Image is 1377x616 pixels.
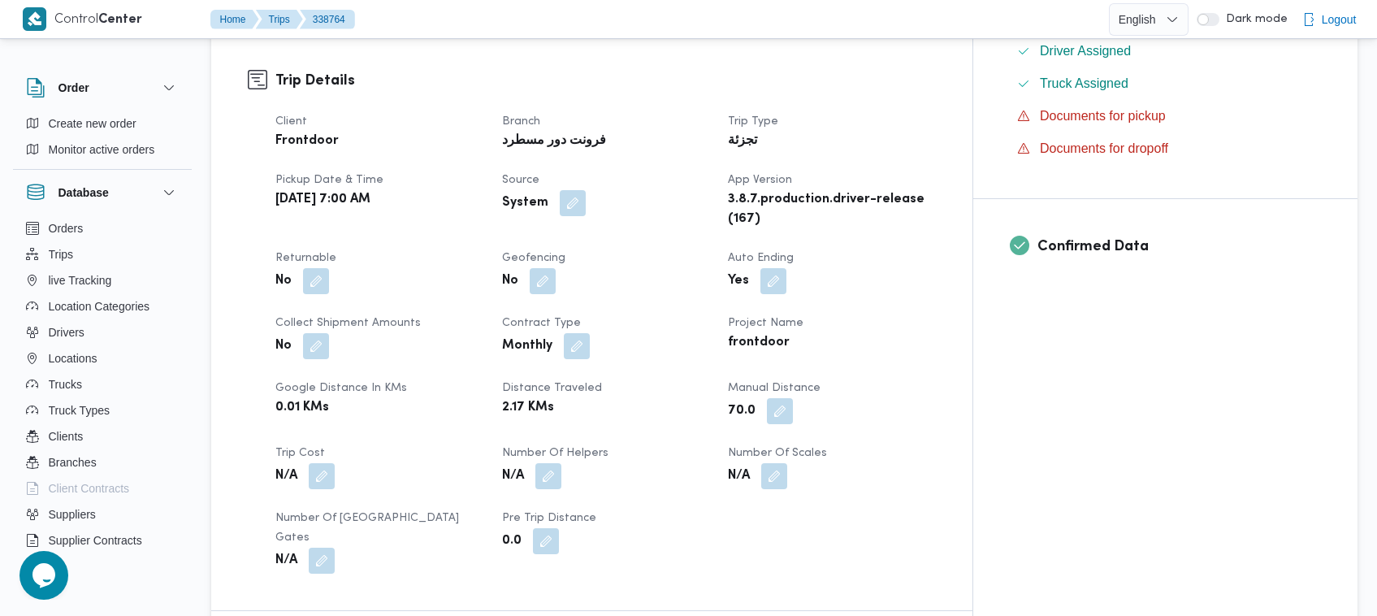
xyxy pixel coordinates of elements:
span: Create new order [49,114,136,133]
button: Logout [1296,3,1363,36]
span: Trucks [49,375,82,394]
div: Order [13,111,192,169]
button: Branches [19,449,185,475]
span: Geofencing [502,253,565,263]
b: Yes [728,271,749,291]
b: فرونت دور مسطرد [502,132,606,151]
b: 70.0 [728,401,756,421]
span: Driver Assigned [1040,44,1131,58]
button: Documents for pickup [1011,103,1321,129]
span: Drivers [49,323,84,342]
span: Auto Ending [728,253,794,263]
span: Trips [49,245,74,264]
button: Database [26,183,179,202]
b: No [502,271,518,291]
button: 338764 [300,10,355,29]
button: Trucks [19,371,185,397]
span: Truck Assigned [1040,74,1128,93]
button: live Tracking [19,267,185,293]
span: Driver Assigned [1040,41,1131,61]
b: System [502,193,548,213]
img: X8yXhbKr1z7QwAAAABJRU5ErkJggg== [23,7,46,31]
span: Client [275,116,307,127]
button: Orders [19,215,185,241]
button: Trips [256,10,303,29]
b: Frontdoor [275,132,339,151]
button: Driver Assigned [1011,38,1321,64]
span: Trip Type [728,116,778,127]
span: Collect Shipment Amounts [275,318,421,328]
span: Returnable [275,253,336,263]
button: Drivers [19,319,185,345]
span: Pre Trip Distance [502,513,596,523]
button: Monitor active orders [19,137,185,163]
span: Client Contracts [49,479,130,498]
span: Monitor active orders [49,140,155,159]
b: تجزئة [728,132,757,151]
span: Location Categories [49,297,150,316]
button: Trips [19,241,185,267]
span: Contract Type [502,318,581,328]
span: Logout [1322,10,1357,29]
span: Documents for dropoff [1040,141,1168,155]
span: Orders [49,219,84,238]
span: Devices [49,557,89,576]
button: Documents for dropoff [1011,136,1321,162]
span: Google distance in KMs [275,383,407,393]
button: Suppliers [19,501,185,527]
b: No [275,271,292,291]
b: Monthly [502,336,552,356]
span: App Version [728,175,792,185]
b: 0.01 KMs [275,398,329,418]
span: Manual Distance [728,383,821,393]
span: Documents for pickup [1040,109,1166,123]
span: Truck Assigned [1040,76,1128,90]
button: Truck Types [19,397,185,423]
span: Number of Helpers [502,448,608,458]
iframe: chat widget [16,551,68,600]
span: Number of [GEOGRAPHIC_DATA] Gates [275,513,459,543]
h3: Database [58,183,109,202]
button: Location Categories [19,293,185,319]
b: [DATE] 7:00 AM [275,190,370,210]
b: N/A [502,466,524,486]
h3: Order [58,78,89,98]
b: N/A [275,551,297,570]
button: Clients [19,423,185,449]
span: live Tracking [49,271,112,290]
span: Branch [502,116,540,127]
b: 2.17 KMs [502,398,554,418]
span: Clients [49,427,84,446]
b: No [275,336,292,356]
button: Locations [19,345,185,371]
span: Documents for pickup [1040,106,1166,126]
span: Truck Types [49,401,110,420]
span: Branches [49,453,97,472]
button: Client Contracts [19,475,185,501]
button: Order [26,78,179,98]
b: N/A [275,466,297,486]
span: Source [502,175,539,185]
button: Home [210,10,259,29]
div: Database [13,215,192,567]
h3: Trip Details [275,70,936,92]
span: Suppliers [49,505,96,524]
span: Pickup date & time [275,175,383,185]
span: Dark mode [1219,13,1288,26]
b: 3.8.7.production.driver-release (167) [728,190,932,229]
b: frontdoor [728,333,790,353]
button: Devices [19,553,185,579]
b: 0.0 [502,531,522,551]
span: Documents for dropoff [1040,139,1168,158]
span: Number of Scales [728,448,827,458]
b: Center [98,14,142,26]
button: Supplier Contracts [19,527,185,553]
span: Project Name [728,318,803,328]
span: Distance Traveled [502,383,602,393]
span: Locations [49,349,97,368]
span: Supplier Contracts [49,531,142,550]
h3: Confirmed Data [1037,236,1321,258]
button: Create new order [19,111,185,137]
span: Trip Cost [275,448,325,458]
button: Truck Assigned [1011,71,1321,97]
